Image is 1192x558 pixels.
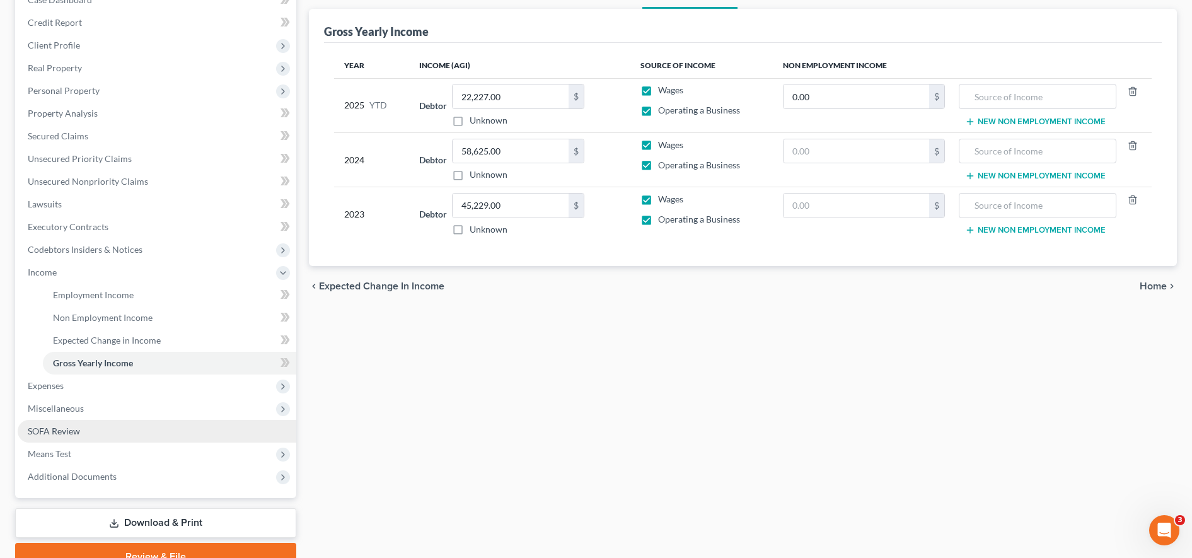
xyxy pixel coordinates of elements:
[453,84,569,108] input: 0.00
[966,84,1109,108] input: Source of Income
[369,99,387,112] span: YTD
[18,102,296,125] a: Property Analysis
[18,193,296,216] a: Lawsuits
[470,223,507,236] label: Unknown
[18,420,296,443] a: SOFA Review
[319,281,444,291] span: Expected Change in Income
[28,426,80,436] span: SOFA Review
[419,207,447,221] label: Debtor
[28,153,132,164] span: Unsecured Priority Claims
[630,53,773,78] th: Source of Income
[28,40,80,50] span: Client Profile
[344,139,399,182] div: 2024
[1140,281,1177,291] button: Home chevron_right
[15,508,296,538] a: Download & Print
[28,131,88,141] span: Secured Claims
[18,170,296,193] a: Unsecured Nonpriority Claims
[569,84,584,108] div: $
[965,171,1106,181] button: New Non Employment Income
[28,17,82,28] span: Credit Report
[929,139,944,163] div: $
[569,139,584,163] div: $
[334,53,409,78] th: Year
[28,199,62,209] span: Lawsuits
[470,168,507,181] label: Unknown
[18,125,296,148] a: Secured Claims
[784,139,929,163] input: 0.00
[965,225,1106,235] button: New Non Employment Income
[1149,515,1179,545] iframe: Intercom live chat
[28,85,100,96] span: Personal Property
[569,194,584,218] div: $
[28,267,57,277] span: Income
[18,148,296,170] a: Unsecured Priority Claims
[419,99,447,112] label: Debtor
[309,281,444,291] button: chevron_left Expected Change in Income
[43,352,296,375] a: Gross Yearly Income
[309,281,319,291] i: chevron_left
[658,84,683,95] span: Wages
[43,329,296,352] a: Expected Change in Income
[28,448,71,459] span: Means Test
[43,284,296,306] a: Employment Income
[773,53,1152,78] th: Non Employment Income
[53,335,161,346] span: Expected Change in Income
[1167,281,1177,291] i: chevron_right
[53,357,133,368] span: Gross Yearly Income
[28,403,84,414] span: Miscellaneous
[658,160,740,170] span: Operating a Business
[965,117,1106,127] button: New Non Employment Income
[28,221,108,232] span: Executory Contracts
[966,139,1109,163] input: Source of Income
[929,84,944,108] div: $
[1175,515,1185,525] span: 3
[470,114,507,127] label: Unknown
[43,306,296,329] a: Non Employment Income
[53,289,134,300] span: Employment Income
[28,380,64,391] span: Expenses
[929,194,944,218] div: $
[658,139,683,150] span: Wages
[53,312,153,323] span: Non Employment Income
[18,11,296,34] a: Credit Report
[409,53,630,78] th: Income (AGI)
[1140,281,1167,291] span: Home
[784,84,929,108] input: 0.00
[28,62,82,73] span: Real Property
[324,24,429,39] div: Gross Yearly Income
[453,139,569,163] input: 0.00
[28,244,142,255] span: Codebtors Insiders & Notices
[344,193,399,236] div: 2023
[28,471,117,482] span: Additional Documents
[784,194,929,218] input: 0.00
[28,176,148,187] span: Unsecured Nonpriority Claims
[18,216,296,238] a: Executory Contracts
[658,214,740,224] span: Operating a Business
[419,153,447,166] label: Debtor
[658,105,740,115] span: Operating a Business
[453,194,569,218] input: 0.00
[28,108,98,119] span: Property Analysis
[966,194,1109,218] input: Source of Income
[344,84,399,127] div: 2025
[658,194,683,204] span: Wages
